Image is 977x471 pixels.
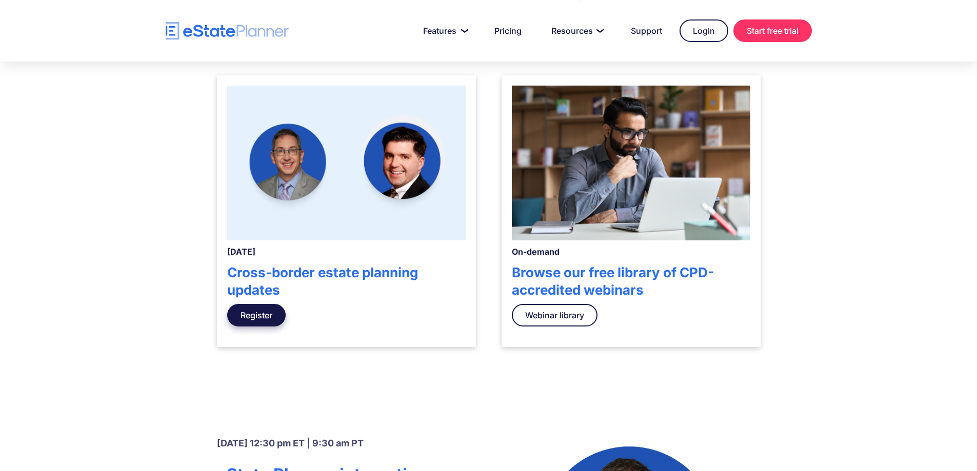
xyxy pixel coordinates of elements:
[512,264,750,299] h4: Browse our free library of CPD-accredited webinars
[680,19,728,42] a: Login
[227,304,286,326] a: Register
[539,21,613,41] a: Resources
[227,264,418,298] strong: Cross-border estate planning updates
[619,21,674,41] a: Support
[217,438,364,448] strong: [DATE] 12:30 pm ET | 9:30 am PT
[512,247,560,257] strong: On-demand
[482,21,534,41] a: Pricing
[733,19,812,42] a: Start free trial
[411,21,477,41] a: Features
[512,304,597,326] a: Webinar library
[166,22,289,40] a: home
[227,247,255,257] strong: [DATE]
